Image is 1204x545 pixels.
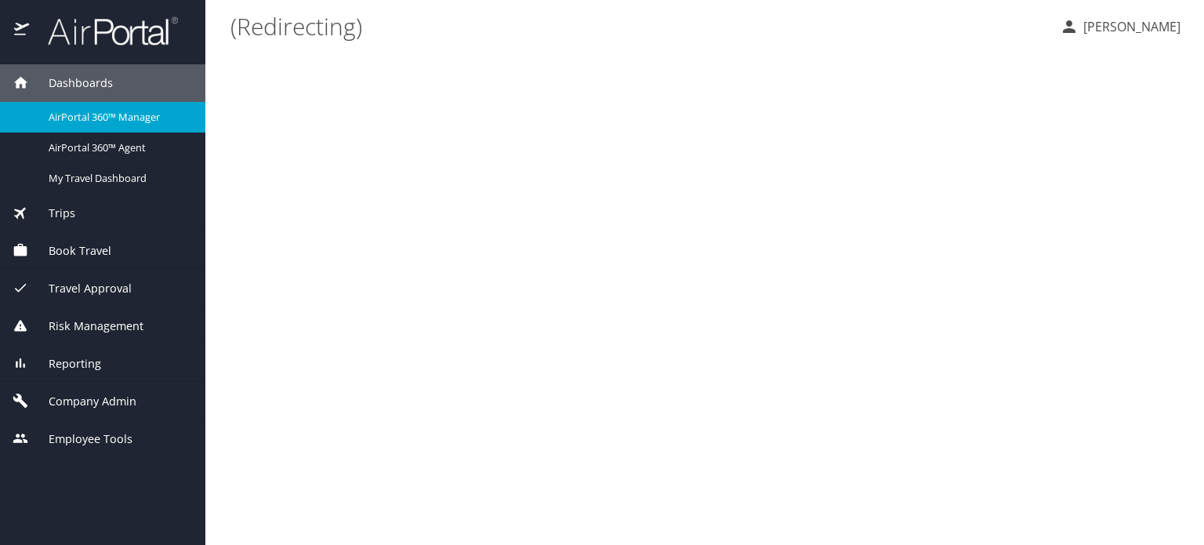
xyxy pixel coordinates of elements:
[49,171,187,186] span: My Travel Dashboard
[29,431,132,448] span: Employee Tools
[29,74,113,92] span: Dashboards
[1079,17,1180,36] p: [PERSON_NAME]
[29,280,132,297] span: Travel Approval
[14,16,31,46] img: icon-airportal.png
[1053,13,1187,41] button: [PERSON_NAME]
[31,16,178,46] img: airportal-logo.png
[29,355,101,372] span: Reporting
[29,393,136,410] span: Company Admin
[230,2,1047,50] h1: (Redirecting)
[29,318,143,335] span: Risk Management
[29,205,75,222] span: Trips
[49,140,187,155] span: AirPortal 360™ Agent
[29,242,111,260] span: Book Travel
[49,110,187,125] span: AirPortal 360™ Manager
